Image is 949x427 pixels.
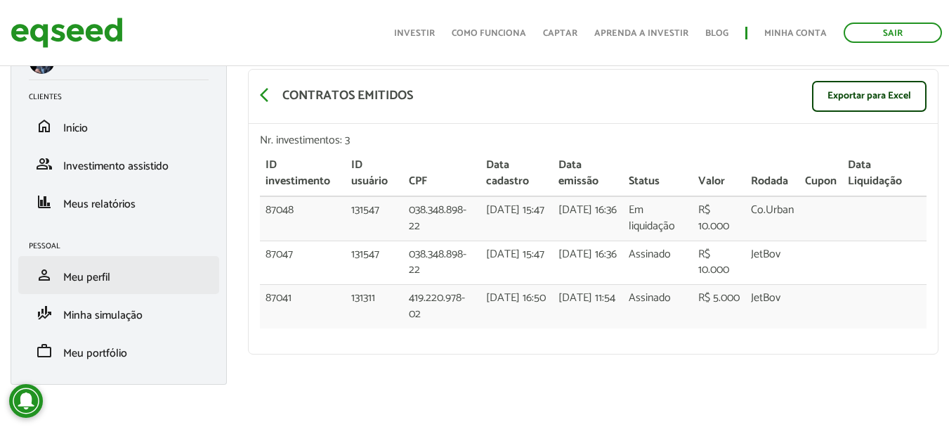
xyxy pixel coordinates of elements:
[403,152,480,196] th: CPF
[543,29,577,38] a: Captar
[480,285,553,329] td: [DATE] 16:50
[480,152,553,196] th: Data cadastro
[745,285,799,329] td: JetBov
[693,152,745,196] th: Valor
[553,152,622,196] th: Data emissão
[745,152,799,196] th: Rodada
[282,89,413,104] p: Contratos emitidos
[693,241,745,285] td: R$ 10.000
[192,51,209,68] span: left_panel_close
[623,241,693,285] td: Assinado
[18,145,219,183] li: Investimento assistido
[63,306,143,325] span: Minha simulação
[18,183,219,221] li: Meus relatórios
[705,29,728,38] a: Blog
[799,152,842,196] th: Cupon
[812,81,927,112] a: Exportar para Excel
[553,241,622,285] td: [DATE] 16:36
[29,155,209,172] a: groupInvestimento assistido
[480,196,553,241] td: [DATE] 15:47
[36,193,53,210] span: finance
[764,29,827,38] a: Minha conta
[693,285,745,329] td: R$ 5.000
[29,93,219,101] h2: Clientes
[403,196,480,241] td: 038.348.898-22
[693,196,745,241] td: R$ 10.000
[480,241,553,285] td: [DATE] 15:47
[18,294,219,332] li: Minha simulação
[346,285,403,329] td: 131311
[623,285,693,329] td: Assinado
[346,196,403,241] td: 131547
[842,152,927,196] th: Data Liquidação
[623,196,693,241] td: Em liquidação
[18,107,219,145] li: Início
[63,268,110,287] span: Meu perfil
[36,267,53,283] span: person
[623,152,693,196] th: Status
[403,285,480,329] td: 419.220.978-02
[29,305,209,321] a: finance_modeMinha simulação
[69,54,152,68] p: [PERSON_NAME]
[63,119,88,138] span: Início
[260,241,346,285] td: 87047
[594,29,688,38] a: Aprenda a investir
[260,196,346,241] td: 87048
[29,267,209,283] a: personMeu perfil
[63,157,169,176] span: Investimento assistido
[36,155,53,172] span: group
[11,14,123,51] img: EqSeed
[260,285,346,329] td: 87041
[36,117,53,134] span: home
[260,87,277,103] span: arrow_back_ios
[63,344,127,363] span: Meu portfólio
[29,193,209,210] a: financeMeus relatórios
[346,241,403,285] td: 131547
[403,241,480,285] td: 038.348.898-22
[18,256,219,294] li: Meu perfil
[29,242,219,250] h2: Pessoal
[63,195,136,214] span: Meus relatórios
[260,87,277,106] a: arrow_back_ios
[346,152,403,196] th: ID usuário
[260,152,346,196] th: ID investimento
[29,343,209,359] a: workMeu portfólio
[36,305,53,321] span: finance_mode
[745,241,799,285] td: JetBov
[452,29,526,38] a: Como funciona
[844,23,942,43] a: Sair
[36,343,53,359] span: work
[553,285,622,329] td: [DATE] 11:54
[260,135,927,146] div: Nr. investimentos: 3
[553,196,622,241] td: [DATE] 16:36
[29,117,209,134] a: homeInício
[745,196,799,241] td: Co.Urban
[18,332,219,370] li: Meu portfólio
[394,29,435,38] a: Investir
